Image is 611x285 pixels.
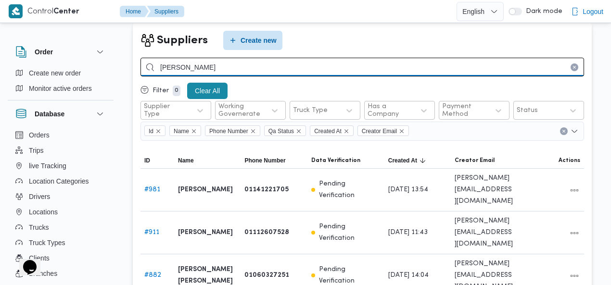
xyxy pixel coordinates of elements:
span: [DATE] 13:54 [388,184,428,196]
button: Phone Number [241,153,307,168]
b: 01112607528 [244,227,289,238]
button: Create new [223,31,282,50]
span: Create new order [29,67,81,79]
p: Filter [153,87,169,95]
div: Working Governerate [218,103,261,118]
div: Has a Company [368,103,410,118]
span: [PERSON_NAME][EMAIL_ADDRESS][DOMAIN_NAME] [455,215,513,250]
span: Created At [314,126,342,136]
span: Orders [29,129,50,141]
button: Remove Created At from selection in this group [344,128,349,134]
span: Data Verification [311,157,360,164]
span: Branches [29,268,57,279]
button: Remove Phone Number from selection in this group [250,128,256,134]
button: Trips [12,143,110,158]
span: ID [144,157,150,164]
span: Creator Email [455,157,495,164]
span: Qa Status [268,126,294,136]
b: 01141221705 [244,184,289,196]
button: Branches [12,266,110,281]
button: Order [15,46,106,58]
span: Name [169,125,201,136]
span: Trucks [29,222,49,233]
button: Drivers [12,189,110,204]
button: All actions [569,227,580,239]
button: Clear input [571,63,578,71]
span: Phone Number [244,157,285,164]
button: Trucks [12,220,110,235]
span: Name [178,157,194,164]
h3: Order [35,46,53,58]
b: Center [53,8,79,15]
span: Phone Number [205,125,260,136]
p: Pending Verification [319,221,381,244]
span: Id [144,125,165,136]
a: #882 [144,272,161,278]
h2: Suppliers [157,32,208,49]
button: Monitor active orders [12,81,110,96]
span: Drivers [29,191,50,202]
button: All actions [569,270,580,282]
input: Search... [140,58,584,76]
div: Payment Method [442,103,485,118]
button: live Tracking [12,158,110,173]
button: Location Categories [12,173,110,189]
b: 01060327251 [244,270,289,281]
span: Created At; Sorted in descending order [388,157,417,164]
button: Create new order [12,65,110,81]
button: Orders [12,127,110,143]
button: Remove Creator Email from selection in this group [399,128,405,134]
b: [PERSON_NAME] [178,227,233,238]
span: Phone Number [209,126,248,136]
p: Pending Verification [319,178,381,201]
span: Created At [310,125,354,136]
b: [PERSON_NAME] [178,184,233,196]
h3: Database [35,108,64,120]
iframe: chat widget [10,247,40,275]
span: [PERSON_NAME][EMAIL_ADDRESS][DOMAIN_NAME] [455,173,513,207]
button: Logout [567,2,607,21]
span: Creator Email [357,125,409,136]
button: Remove Qa Status from selection in this group [296,128,302,134]
p: 0 [173,86,180,96]
button: Remove Name from selection in this group [191,128,197,134]
span: Logout [583,6,603,17]
span: Locations [29,206,58,218]
span: Name [174,126,189,136]
svg: Sorted in descending order [419,157,427,164]
a: #911 [144,229,159,235]
button: Remove Id from selection in this group [155,128,161,134]
span: Creator Email [362,126,397,136]
button: Truck Types [12,235,110,250]
button: Database [15,108,106,120]
button: All actions [569,185,580,196]
button: Locations [12,204,110,220]
button: Suppliers [147,6,184,17]
span: Truck Types [29,237,65,248]
img: X8yXhbKr1z7QwAAAABJRU5ErkJggg== [9,4,23,18]
button: ID [140,153,174,168]
div: Truck Type [293,107,328,114]
button: Name [174,153,241,168]
span: [DATE] 14:04 [388,270,429,281]
button: Clear input [560,127,568,135]
a: #981 [144,186,160,193]
span: Monitor active orders [29,83,92,94]
button: Home [120,6,149,17]
div: Order [8,65,114,100]
button: Open list of options [571,127,578,135]
span: Actions [559,157,580,164]
span: Qa Status [264,125,306,136]
div: Supplier Type [144,103,187,118]
span: [DATE] 11:43 [388,227,428,238]
span: live Tracking [29,160,66,172]
span: Dark mode [522,8,562,15]
button: Created AtSorted in descending order [384,153,451,168]
div: Status [517,107,538,114]
span: Id [149,126,153,136]
button: Clear All [187,83,228,99]
span: Trips [29,145,44,156]
span: Location Categories [29,175,89,187]
button: Clients [12,250,110,266]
